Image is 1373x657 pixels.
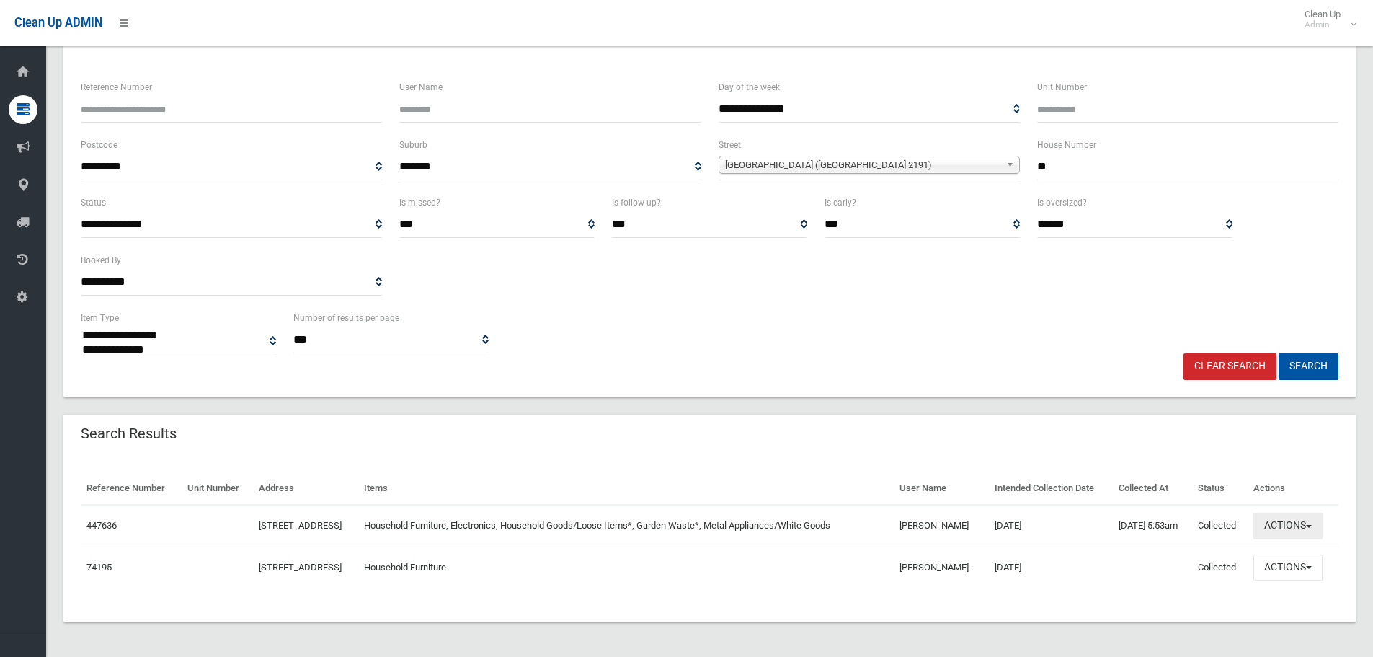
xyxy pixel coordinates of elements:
td: [DATE] 5:53am [1113,505,1192,547]
td: [PERSON_NAME] [894,505,989,547]
label: Item Type [81,310,119,326]
label: Is early? [825,195,856,211]
label: House Number [1037,137,1096,153]
a: [STREET_ADDRESS] [259,520,342,531]
th: Items [358,472,894,505]
small: Admin [1305,19,1341,30]
label: Booked By [81,252,121,268]
label: Street [719,137,741,153]
span: [GEOGRAPHIC_DATA] ([GEOGRAPHIC_DATA] 2191) [725,156,1000,174]
a: 74195 [86,562,112,573]
td: [DATE] [989,547,1113,588]
label: Number of results per page [293,310,399,326]
label: Is oversized? [1037,195,1087,211]
label: Reference Number [81,79,152,95]
th: User Name [894,472,989,505]
th: Unit Number [182,472,253,505]
th: Collected At [1113,472,1192,505]
header: Search Results [63,420,194,448]
button: Actions [1253,513,1323,539]
label: Unit Number [1037,79,1087,95]
button: Actions [1253,555,1323,581]
span: Clean Up ADMIN [14,16,102,30]
label: Day of the week [719,79,780,95]
label: Status [81,195,106,211]
span: Clean Up [1297,9,1355,30]
a: [STREET_ADDRESS] [259,562,342,573]
label: Suburb [399,137,427,153]
th: Status [1192,472,1248,505]
td: [PERSON_NAME] . [894,547,989,588]
label: Is missed? [399,195,440,211]
th: Intended Collection Date [989,472,1113,505]
label: Postcode [81,137,117,153]
label: Is follow up? [612,195,661,211]
label: User Name [399,79,443,95]
button: Search [1279,353,1338,380]
th: Address [253,472,359,505]
td: Collected [1192,505,1248,547]
a: 447636 [86,520,117,531]
td: [DATE] [989,505,1113,547]
a: Clear Search [1183,353,1276,380]
td: Household Furniture [358,547,894,588]
td: Collected [1192,547,1248,588]
th: Reference Number [81,472,182,505]
td: Household Furniture, Electronics, Household Goods/Loose Items*, Garden Waste*, Metal Appliances/W... [358,505,894,547]
th: Actions [1248,472,1338,505]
